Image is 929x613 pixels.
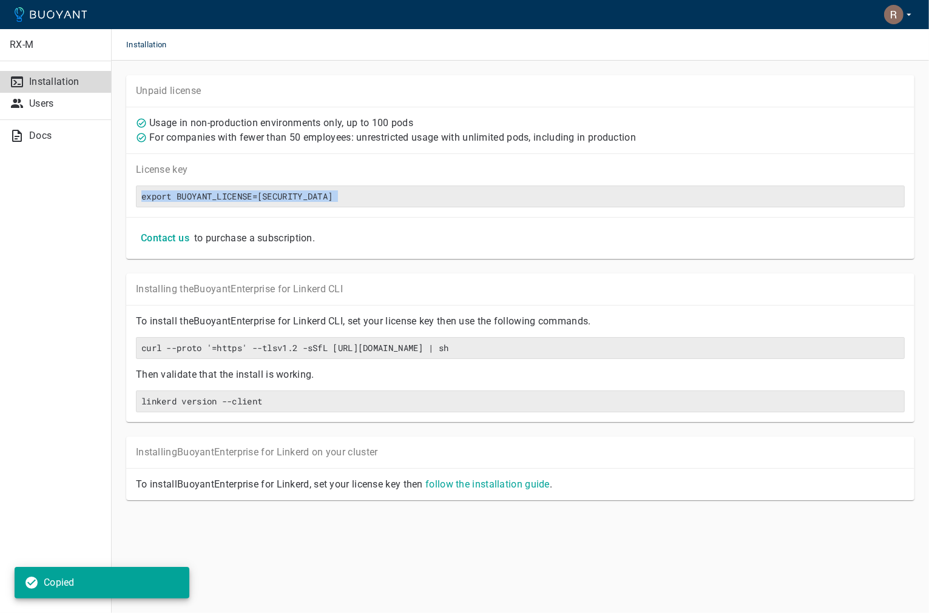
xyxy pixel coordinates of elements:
p: Unpaid license [136,85,905,97]
h6: linkerd version --client [141,396,899,407]
p: Installation [29,76,101,88]
p: Installing Buoyant Enterprise for Linkerd on your cluster [136,446,905,458]
h6: curl --proto '=https' --tlsv1.2 -sSfL [URL][DOMAIN_NAME] | sh [141,343,899,353]
p: License key [136,164,905,176]
p: Usage in non-production environments only, up to 100 pods [149,117,413,129]
p: Installing the Buoyant Enterprise for Linkerd CLI [136,283,905,295]
a: follow the installation guide [425,478,550,490]
h6: export BUOYANT_LICENSE=[SECURITY_DATA] [141,191,899,202]
h4: Contact us [141,232,189,244]
p: RX-M [10,39,101,51]
span: Installation [126,29,181,61]
p: To install the Buoyant Enterprise for Linkerd CLI, set your license key then use the following co... [136,315,905,327]
p: For companies with fewer than 50 employees: unrestricted usage with unlimited pods, including in ... [149,132,636,144]
p: To install Buoyant Enterprise for Linkerd, set your license key then . [136,478,905,491]
button: Contact us [136,227,194,249]
p: Then validate that the install is working. [136,369,905,381]
img: Randy Abernethy [884,5,904,24]
p: Users [29,98,101,110]
p: to purchase a subscription. [194,232,315,244]
p: Docs [29,130,101,142]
